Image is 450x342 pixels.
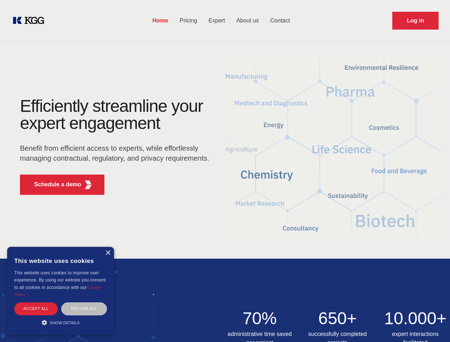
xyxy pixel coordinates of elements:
p: Benefit from efficient access to experts, while effortlessly managing contractual, regulatory, an... [20,143,214,163]
div: Accept all [14,302,58,315]
h2: 650+ [303,310,372,327]
a: Pricing [174,11,203,30]
a: Expert [203,11,231,30]
a: About us [231,11,264,30]
span: This website uses cookies to improve user experience. By using our website you consent to all coo... [14,270,106,290]
div: This website uses cookies [14,252,107,269]
div: Decline all [61,302,107,315]
a: KOL Knowledge Platform: Talk to Key External Experts (KEE) [11,15,50,26]
img: KGG Fifth Element RED [225,46,442,252]
iframe: Chat Widget [414,308,450,342]
a: Contact [265,11,296,30]
p: Schedule a demo [34,180,81,189]
button: Schedule a demoKGG Fifth Element RED [20,175,104,195]
div: Close [105,250,110,256]
a: Request Demo [392,12,439,30]
h1: Efficiently streamline your expert engagement [20,98,214,132]
span: Show details [50,321,80,325]
a: Cookie Policy [14,285,101,297]
h2: 70% [225,310,295,327]
img: KGG Fifth Element RED [84,180,93,189]
div: Show details [14,319,107,326]
a: Home [147,11,174,30]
